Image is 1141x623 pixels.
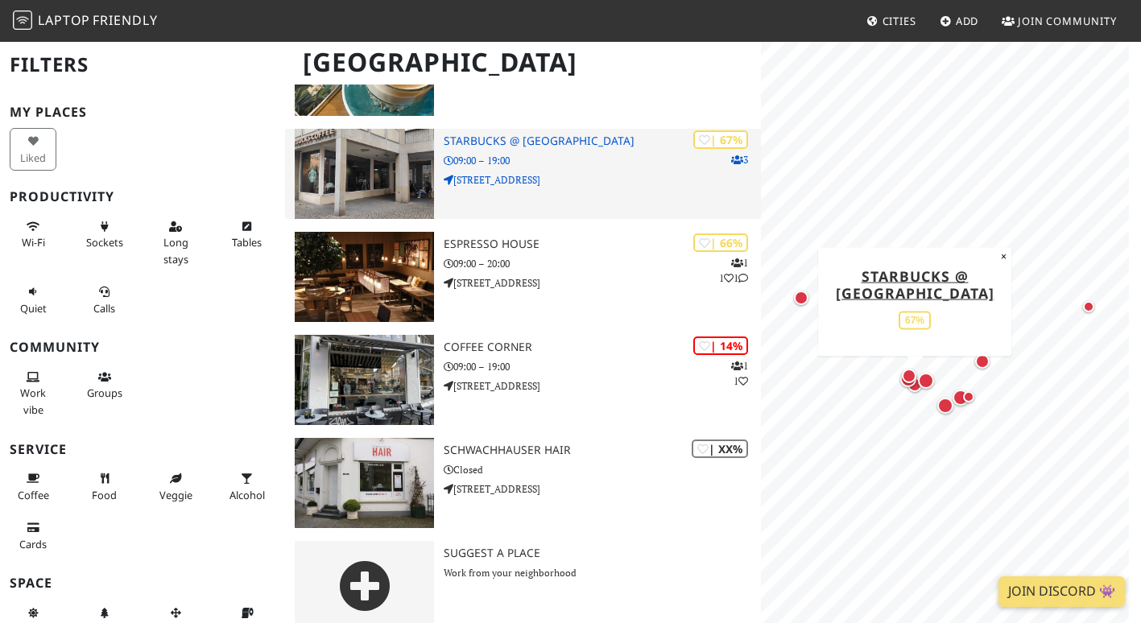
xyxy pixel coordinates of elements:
button: Quiet [10,278,56,321]
h3: Espresso House [444,237,761,251]
span: Join Community [1018,14,1117,28]
button: Veggie [152,465,199,508]
img: LaptopFriendly [13,10,32,30]
p: [STREET_ADDRESS] [444,275,761,291]
p: 3 [731,152,748,167]
h3: Schwachhauser HAIR [444,444,761,457]
span: Cities [883,14,916,28]
button: Food [81,465,128,508]
div: Map marker [953,381,985,413]
div: Map marker [929,390,961,422]
h3: Starbucks @ [GEOGRAPHIC_DATA] [444,134,761,148]
div: Map marker [945,382,977,414]
span: People working [20,386,46,416]
div: Map marker [893,360,925,392]
span: Work-friendly tables [232,235,262,250]
h3: Suggest a Place [444,547,761,560]
a: Join Discord 👾 [998,576,1125,607]
button: Wi-Fi [10,213,56,256]
div: | 67% [693,130,748,149]
p: [STREET_ADDRESS] [444,378,761,394]
span: Stable Wi-Fi [22,235,45,250]
span: Food [92,488,117,502]
div: Map marker [1073,291,1105,323]
div: Map marker [910,365,942,397]
p: 09:00 – 20:00 [444,256,761,271]
div: | 66% [693,233,748,252]
button: Coffee [10,465,56,508]
p: 09:00 – 19:00 [444,359,761,374]
div: | XX% [692,439,748,458]
h3: Community [10,340,275,355]
a: Add [933,6,986,35]
a: Coffee Corner | 14% 11 Coffee Corner 09:00 – 19:00 [STREET_ADDRESS] [285,335,760,425]
button: Close popup [996,247,1011,265]
a: Starbucks @ [GEOGRAPHIC_DATA] [835,266,994,302]
span: Group tables [87,386,122,400]
span: Friendly [93,11,157,29]
p: Work from your neighborhood [444,565,761,580]
span: Laptop [38,11,90,29]
button: Work vibe [10,364,56,423]
a: Starbucks @ Marktstraße | 67% 3 Starbucks @ [GEOGRAPHIC_DATA] 09:00 – 19:00 [STREET_ADDRESS] [285,129,760,219]
p: 09:00 – 19:00 [444,153,761,168]
p: [STREET_ADDRESS] [444,481,761,497]
a: Espresso House | 66% 111 Espresso House 09:00 – 20:00 [STREET_ADDRESS] [285,232,760,322]
span: Long stays [163,235,188,266]
span: Add [956,14,979,28]
span: Veggie [159,488,192,502]
h3: Service [10,442,275,457]
div: Map marker [966,345,998,378]
span: Video/audio calls [93,301,115,316]
p: 1 1 1 [719,255,748,286]
span: Power sockets [86,235,123,250]
div: Map marker [899,369,931,401]
div: | 14% [693,336,748,355]
h1: [GEOGRAPHIC_DATA] [290,40,757,85]
img: Schwachhauser HAIR [295,438,434,528]
h2: Filters [10,40,275,89]
button: Tables [224,213,271,256]
p: [STREET_ADDRESS] [444,172,761,188]
div: 67% [899,311,931,329]
span: Quiet [20,301,47,316]
img: Espresso House [295,232,434,322]
h3: My Places [10,105,275,120]
h3: Coffee Corner [444,340,761,354]
p: 1 1 [731,358,748,389]
a: Join Community [995,6,1123,35]
h3: Productivity [10,189,275,204]
img: Coffee Corner [295,335,434,425]
div: Map marker [785,282,817,314]
span: Coffee [18,488,49,502]
button: Calls [81,278,128,321]
a: LaptopFriendly LaptopFriendly [13,7,158,35]
button: Groups [81,364,128,406]
span: Alcohol [229,488,265,502]
a: Cities [860,6,923,35]
button: Sockets [81,213,128,256]
p: Closed [444,462,761,477]
button: Long stays [152,213,199,272]
span: Credit cards [19,537,47,551]
div: Map marker [892,363,924,395]
button: Alcohol [224,465,271,508]
a: Schwachhauser HAIR | XX% Schwachhauser HAIR Closed [STREET_ADDRESS] [285,438,760,528]
button: Cards [10,514,56,557]
h3: Space [10,576,275,591]
img: Starbucks @ Marktstraße [295,129,434,219]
